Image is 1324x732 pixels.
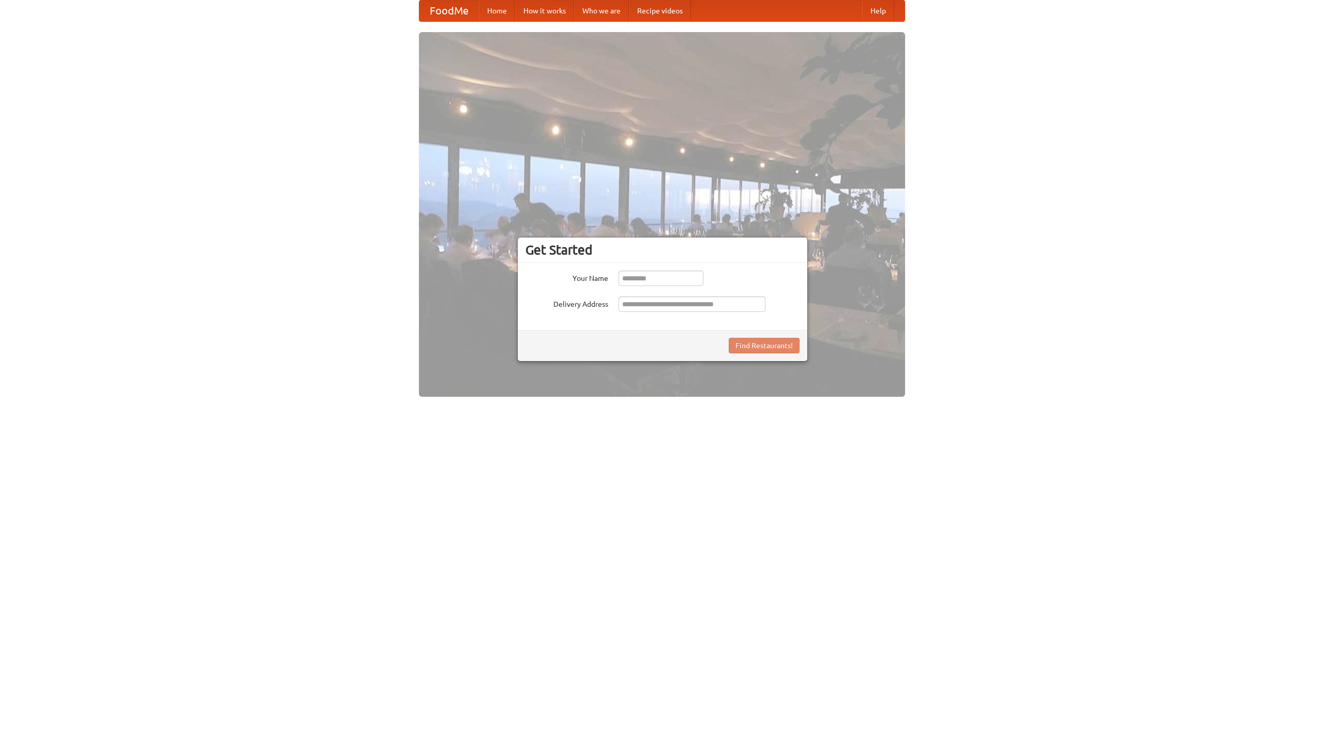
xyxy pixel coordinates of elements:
a: Who we are [574,1,629,21]
a: How it works [515,1,574,21]
label: Delivery Address [525,296,608,309]
button: Find Restaurants! [729,338,800,353]
a: Recipe videos [629,1,691,21]
a: FoodMe [419,1,479,21]
label: Your Name [525,271,608,283]
a: Home [479,1,515,21]
h3: Get Started [525,242,800,258]
a: Help [862,1,894,21]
